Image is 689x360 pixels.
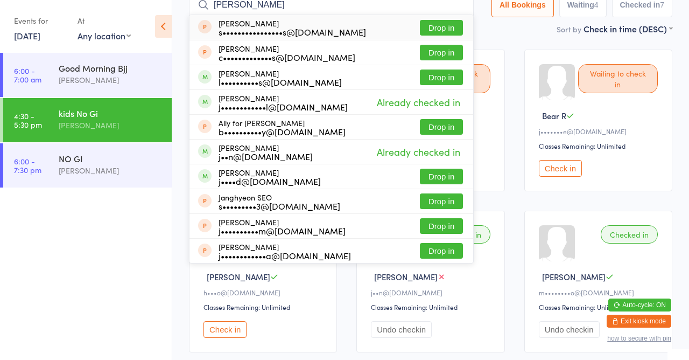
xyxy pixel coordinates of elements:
div: s••••••••••••••••s@[DOMAIN_NAME] [219,27,366,36]
div: l••••••••••s@[DOMAIN_NAME] [219,78,342,86]
button: Check in [539,160,582,177]
button: Check in [203,321,247,338]
div: Classes Remaining: Unlimited [539,302,661,311]
div: j••n@[DOMAIN_NAME] [371,288,493,297]
div: 7 [660,1,664,9]
div: Checked in [601,225,658,244]
div: Good Morning Bjj [59,62,163,74]
div: s•••••••••3@[DOMAIN_NAME] [219,202,340,210]
div: Waiting to check in [578,64,658,93]
div: kids No Gi [59,107,163,119]
div: At [78,12,131,30]
div: [PERSON_NAME] [219,94,348,111]
div: Check in time (DESC) [583,23,672,34]
a: 4:30 -5:30 pmkids No Gi[PERSON_NAME] [3,98,172,142]
div: [PERSON_NAME] [219,168,321,185]
button: Drop in [420,193,463,209]
div: [PERSON_NAME] [59,74,163,86]
div: c•••••••••••••s@[DOMAIN_NAME] [219,53,355,61]
label: Sort by [557,24,581,34]
div: Ally for [PERSON_NAME] [219,119,346,136]
button: how to secure with pin [607,335,671,342]
time: 6:00 - 7:30 pm [14,157,41,174]
div: h•••o@[DOMAIN_NAME] [203,288,326,297]
div: b••••••••••y@[DOMAIN_NAME] [219,127,346,136]
div: [PERSON_NAME] [219,143,313,161]
div: Janghyeon SEO [219,193,340,210]
div: Classes Remaining: Unlimited [539,141,661,150]
button: Drop in [420,20,463,36]
div: Any location [78,30,131,41]
button: Auto-cycle: ON [608,299,671,311]
button: Undo checkin [539,321,600,338]
button: Exit kiosk mode [607,315,671,328]
div: j••••••••••••l@[DOMAIN_NAME] [219,102,348,111]
span: Bear R [542,110,566,121]
span: Already checked in [374,93,463,112]
span: [PERSON_NAME] [374,271,438,282]
span: [PERSON_NAME] [542,271,606,282]
div: [PERSON_NAME] [59,119,163,131]
button: Drop in [420,243,463,259]
a: 6:00 -7:30 pmNO GI[PERSON_NAME] [3,143,172,188]
div: 4 [594,1,599,9]
div: j••••d@[DOMAIN_NAME] [219,177,321,185]
span: Already checked in [374,142,463,161]
div: [PERSON_NAME] [219,243,351,260]
div: Classes Remaining: Unlimited [371,302,493,311]
a: 6:00 -7:00 amGood Morning Bjj[PERSON_NAME] [3,53,172,97]
div: [PERSON_NAME] [219,19,366,36]
button: Drop in [420,218,463,234]
div: [PERSON_NAME] [59,164,163,177]
div: j••••••••••••a@[DOMAIN_NAME] [219,251,351,260]
button: Drop in [420,169,463,184]
div: [PERSON_NAME] [219,218,346,235]
div: Classes Remaining: Unlimited [203,302,326,311]
div: m••••••••o@[DOMAIN_NAME] [539,288,661,297]
div: j•••••••e@[DOMAIN_NAME] [539,127,661,136]
div: Events for [14,12,67,30]
time: 6:00 - 7:00 am [14,66,41,84]
a: [DATE] [14,30,40,41]
div: [PERSON_NAME] [219,69,342,86]
div: j••n@[DOMAIN_NAME] [219,152,313,161]
button: Undo checkin [371,321,432,338]
span: [PERSON_NAME] [207,271,270,282]
button: Drop in [420,45,463,60]
time: 4:30 - 5:30 pm [14,112,42,129]
div: [PERSON_NAME] [219,44,355,61]
div: NO GI [59,153,163,164]
button: Drop in [420,70,463,85]
button: Drop in [420,119,463,135]
div: j••••••••••m@[DOMAIN_NAME] [219,226,346,235]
